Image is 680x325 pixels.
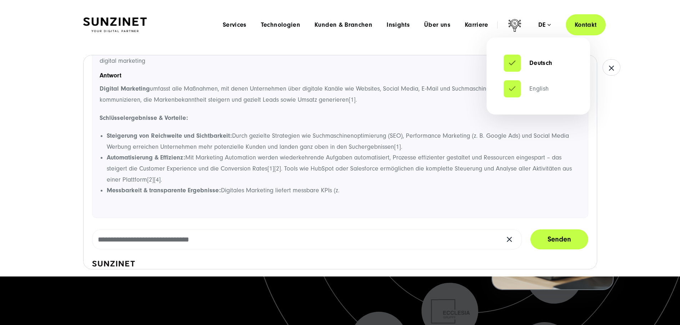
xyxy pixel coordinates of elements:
[107,152,581,185] li: Mit Marketing Automation werden wiederkehrende Aufgaben automatisiert, Prozesse effizienter gesta...
[504,60,553,67] a: Deutsch
[100,83,581,105] p: umfasst alle Maßnahmen, mit denen Unternehmen über digitale Kanäle wie Websites, Social Media, E-...
[530,229,588,249] button: Senden
[566,14,606,35] a: Kontakt
[83,17,147,32] img: SUNZINET Full Service Digital Agentur
[424,21,450,29] a: Über uns
[100,85,150,92] strong: Digital Marketing
[314,21,372,29] a: Kunden & Branchen
[100,71,581,81] h4: Antwort
[100,56,581,67] p: digital marketing
[538,21,551,29] div: de
[504,85,549,92] a: English
[261,21,300,29] a: Technologien
[387,21,410,29] a: Insights
[100,114,188,122] strong: Schlüsselergebnisse & Vorteile:
[107,185,581,196] li: Digitales Marketing liefert messbare KPIs (z.
[107,154,185,161] strong: Automatisierung & Effizienz:
[107,131,581,152] li: Durch gezielte Strategien wie Suchmaschinenoptimierung (SEO), Performance Marketing (z. B. Google...
[107,132,232,139] strong: Steigerung von Reichweite und Sichtbarkeit:
[107,187,221,194] strong: Messbarkeit & transparente Ergebnisse:
[223,21,247,29] a: Services
[465,21,488,29] a: Karriere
